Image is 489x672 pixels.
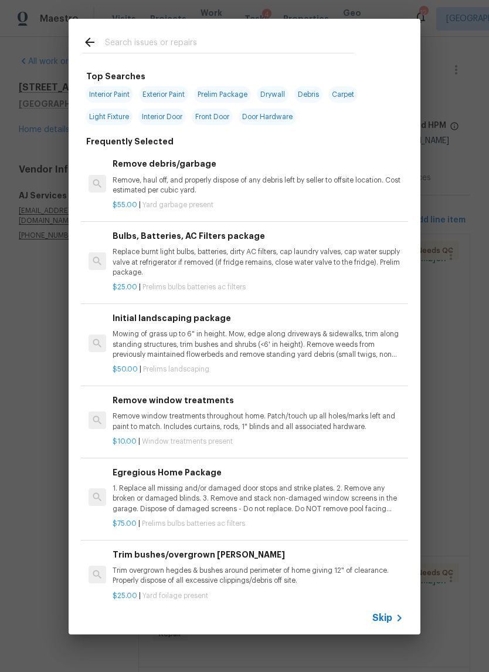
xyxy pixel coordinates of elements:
span: Interior Paint [86,86,133,103]
span: Door Hardware [239,109,296,125]
span: $75.00 [113,520,137,527]
span: Skip [372,612,392,624]
span: Prelims landscaping [143,366,209,373]
span: Exterior Paint [139,86,188,103]
span: $25.00 [113,592,137,599]
p: 1. Replace all missing and/or damaged door stops and strike plates. 2. Remove any broken or damag... [113,484,403,514]
p: | [113,437,403,447]
span: Window treatments present [142,438,233,445]
span: Yard foilage present [142,592,208,599]
p: Replace burnt light bulbs, batteries, dirty AC filters, cap laundry valves, cap water supply valv... [113,247,403,277]
span: $55.00 [113,201,137,208]
p: Remove, haul off, and properly dispose of any debris left by seller to offsite location. Cost est... [113,175,403,195]
p: | [113,519,403,529]
span: Drywall [257,86,288,103]
span: Light Fixture [86,109,133,125]
span: Yard garbage present [142,201,213,208]
p: | [113,200,403,210]
h6: Egregious Home Package [113,466,403,479]
span: $25.00 [113,283,137,291]
h6: Remove window treatments [113,394,403,407]
h6: Remove debris/garbage [113,157,403,170]
p: | [113,364,403,374]
h6: Initial landscaping package [113,312,403,325]
span: Carpet [328,86,358,103]
span: Prelims bulbs batteries ac filters [142,520,245,527]
span: Debris [294,86,322,103]
h6: Top Searches [86,70,145,83]
p: Mowing of grass up to 6" in height. Mow, edge along driveways & sidewalks, trim along standing st... [113,329,403,359]
p: | [113,282,403,292]
span: Prelim Package [194,86,251,103]
span: $10.00 [113,438,137,445]
input: Search issues or repairs [105,35,354,53]
h6: Bulbs, Batteries, AC Filters package [113,229,403,242]
p: Trim overgrown hegdes & bushes around perimeter of home giving 12" of clearance. Properly dispose... [113,566,403,586]
h6: Frequently Selected [86,135,174,148]
h6: Trim bushes/overgrown [PERSON_NAME] [113,548,403,561]
span: Prelims bulbs batteries ac filters [142,283,246,291]
p: Remove window treatments throughout home. Patch/touch up all holes/marks left and paint to match.... [113,411,403,431]
p: | [113,591,403,601]
span: Front Door [192,109,233,125]
span: Interior Door [138,109,186,125]
span: $50.00 [113,366,138,373]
